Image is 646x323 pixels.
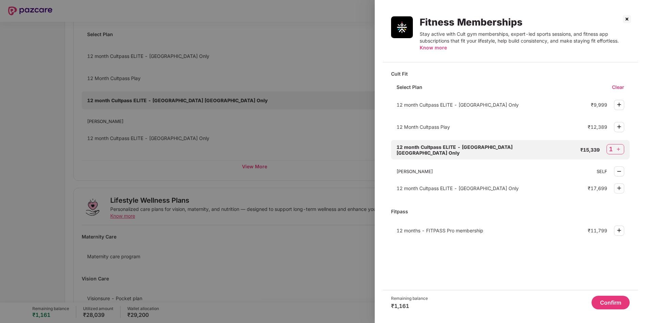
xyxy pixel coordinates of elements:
img: svg+xml;base64,PHN2ZyBpZD0iTWludXMtMzJ4MzIiIHhtbG5zPSJodHRwOi8vd3d3LnczLm9yZy8yMDAwL3N2ZyIgd2lkdG... [615,167,623,175]
div: ₹12,389 [588,124,607,130]
span: 12 Month Cultpass Play [397,124,450,130]
div: Clear [612,84,630,90]
img: svg+xml;base64,PHN2ZyBpZD0iUGx1cy0zMngzMiIgeG1sbnM9Imh0dHA6Ly93d3cudzMub3JnLzIwMDAvc3ZnIiB3aWR0aD... [615,146,622,153]
div: Remaining balance [391,296,428,301]
span: 12 months - FITPASS Pro membership [397,228,483,233]
div: ₹9,999 [591,102,607,108]
div: ₹11,799 [588,228,607,233]
span: 12 month Cultpass ELITE - [GEOGRAPHIC_DATA] Only [397,102,519,108]
div: Stay active with Cult gym memberships, expert-led sports sessions, and fitness app subscriptions ... [420,31,630,51]
div: Select Plan [391,84,428,96]
div: ₹15,339 [580,147,600,153]
img: Fitness Memberships [391,16,413,38]
img: svg+xml;base64,PHN2ZyBpZD0iUGx1cy0zMngzMiIgeG1sbnM9Imh0dHA6Ly93d3cudzMub3JnLzIwMDAvc3ZnIiB3aWR0aD... [615,101,623,109]
div: Cult Fit [391,68,630,80]
span: Know more [420,45,447,50]
div: Fitpass [391,205,630,217]
div: ₹1,161 [391,303,428,309]
img: svg+xml;base64,PHN2ZyBpZD0iUGx1cy0zMngzMiIgeG1sbnM9Imh0dHA6Ly93d3cudzMub3JnLzIwMDAvc3ZnIiB3aWR0aD... [615,226,623,234]
div: Fitness Memberships [420,16,630,28]
div: ₹17,699 [588,185,607,191]
img: svg+xml;base64,PHN2ZyBpZD0iUGx1cy0zMngzMiIgeG1sbnM9Imh0dHA6Ly93d3cudzMub3JnLzIwMDAvc3ZnIiB3aWR0aD... [615,123,623,131]
div: SELF [597,169,607,174]
img: svg+xml;base64,PHN2ZyBpZD0iQ3Jvc3MtMzJ4MzIiIHhtbG5zPSJodHRwOi8vd3d3LnczLm9yZy8yMDAwL3N2ZyIgd2lkdG... [621,14,632,25]
span: 12 month Cultpass ELITE - [GEOGRAPHIC_DATA] [GEOGRAPHIC_DATA] Only [397,144,513,156]
span: 12 month Cultpass ELITE - [GEOGRAPHIC_DATA] Only [397,185,519,191]
button: Confirm [592,296,630,309]
img: svg+xml;base64,PHN2ZyBpZD0iUGx1cy0zMngzMiIgeG1sbnM9Imh0dHA6Ly93d3cudzMub3JnLzIwMDAvc3ZnIiB3aWR0aD... [615,184,623,192]
div: [PERSON_NAME] [397,169,590,174]
div: 1 [609,145,613,153]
